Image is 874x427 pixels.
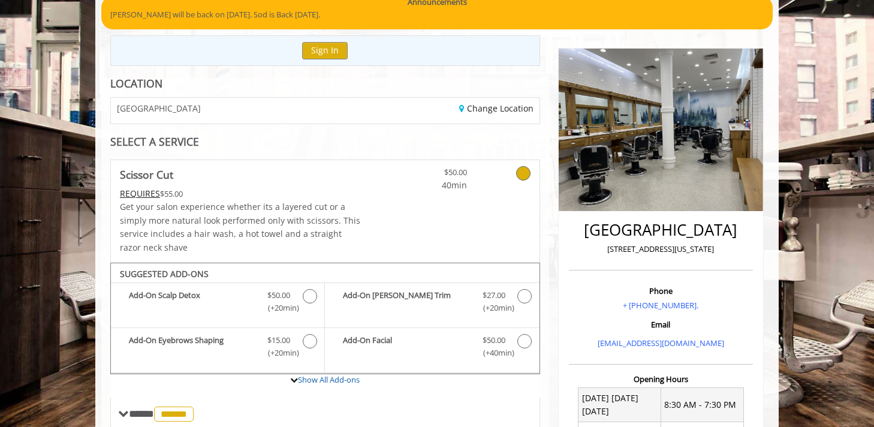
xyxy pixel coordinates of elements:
a: $50.00 [396,160,467,192]
b: Add-On Eyebrows Shaping [129,334,255,359]
td: 8:30 AM - 7:30 PM [661,388,743,422]
p: [PERSON_NAME] will be back on [DATE]. Sod is Back [DATE]. [110,8,764,21]
span: (+40min ) [476,347,511,359]
p: Get your salon experience whether its a layered cut or a simply more natural look performed only ... [120,200,361,254]
span: [GEOGRAPHIC_DATA] [117,104,201,113]
h2: [GEOGRAPHIC_DATA] [572,221,750,239]
span: $50.00 [267,289,290,302]
b: Add-On Facial [343,334,470,359]
span: (+20min ) [261,347,297,359]
span: 40min [396,179,467,192]
p: [STREET_ADDRESS][US_STATE] [572,243,750,255]
b: Add-On [PERSON_NAME] Trim [343,289,470,314]
h3: Email [572,320,750,329]
span: (+20min ) [476,302,511,314]
div: $55.00 [120,187,361,200]
span: $27.00 [483,289,505,302]
div: SELECT A SERVICE [110,136,540,148]
td: [DATE] [DATE] [DATE] [578,388,661,422]
span: (+20min ) [261,302,297,314]
a: Change Location [459,103,534,114]
div: Scissor Cut Add-onS [110,263,540,374]
span: This service needs some Advance to be paid before we block your appointment [120,188,160,199]
a: [EMAIL_ADDRESS][DOMAIN_NAME] [598,338,724,348]
label: Add-On Scalp Detox [117,289,318,317]
b: SUGGESTED ADD-ONS [120,268,209,279]
b: LOCATION [110,76,162,91]
span: $15.00 [267,334,290,347]
button: Sign In [302,42,348,59]
a: Show All Add-ons [298,374,360,385]
h3: Opening Hours [569,375,753,383]
label: Add-On Beard Trim [331,289,533,317]
span: $50.00 [483,334,505,347]
label: Add-On Eyebrows Shaping [117,334,318,362]
h3: Phone [572,287,750,295]
label: Add-On Facial [331,334,533,362]
a: + [PHONE_NUMBER]. [623,300,698,311]
b: Scissor Cut [120,166,173,183]
b: Add-On Scalp Detox [129,289,255,314]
